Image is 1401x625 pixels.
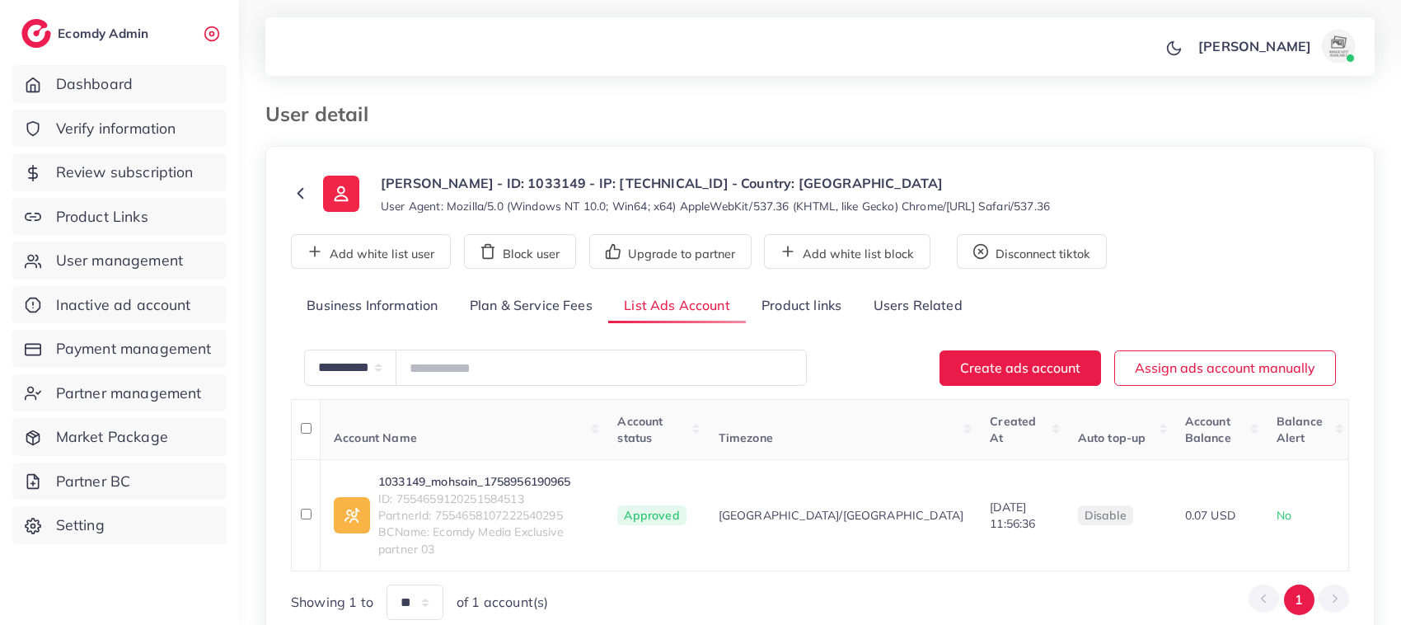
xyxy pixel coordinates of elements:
small: User Agent: Mozilla/5.0 (Windows NT 10.0; Win64; x64) AppleWebKit/537.36 (KHTML, like Gecko) Chro... [381,198,1050,214]
a: Plan & Service Fees [454,289,608,324]
a: Dashboard [12,65,227,103]
img: avatar [1322,30,1355,63]
button: Add white list block [764,234,930,269]
a: logoEcomdy Admin [21,19,152,48]
span: of 1 account(s) [457,593,548,612]
span: Inactive ad account [56,294,191,316]
button: Add white list user [291,234,451,269]
span: 0.07 USD [1185,508,1235,523]
span: [DATE] 11:56:36 [990,500,1035,531]
button: Assign ads account manually [1114,350,1336,386]
span: ID: 7554659120251584513 [378,491,591,507]
img: ic-ad-info.7fc67b75.svg [334,497,370,533]
span: Review subscription [56,162,194,183]
h2: Ecomdy Admin [58,26,152,41]
span: Account Name [334,430,417,445]
span: Verify information [56,118,176,139]
p: [PERSON_NAME] - ID: 1033149 - IP: [TECHNICAL_ID] - Country: [GEOGRAPHIC_DATA] [381,173,1050,193]
span: [GEOGRAPHIC_DATA]/[GEOGRAPHIC_DATA] [719,507,964,524]
span: Setting [56,515,105,536]
a: 1033149_mohsain_1758956190965 [378,473,591,490]
button: Upgrade to partner [589,234,752,269]
img: ic-user-info.36bf1079.svg [323,176,359,212]
span: Balance Alert [1277,414,1323,445]
span: Market Package [56,426,168,448]
a: [PERSON_NAME]avatar [1189,30,1361,63]
a: Business Information [291,289,454,324]
span: Timezone [719,430,773,445]
button: Block user [464,234,576,269]
button: Disconnect tiktok [957,234,1107,269]
span: No [1277,508,1291,523]
a: User management [12,242,227,280]
a: Product Links [12,198,227,236]
button: Create ads account [939,350,1101,386]
span: Approved [617,505,686,525]
h3: User detail [265,102,382,126]
a: Market Package [12,418,227,456]
span: Account Balance [1185,414,1231,445]
a: Users Related [857,289,977,324]
span: Product Links [56,206,148,228]
ul: Pagination [1249,585,1349,615]
span: disable [1085,508,1127,523]
span: Dashboard [56,73,133,95]
span: Payment management [56,338,212,359]
span: BCName: Ecomdy Media Exclusive partner 03 [378,524,591,557]
a: Inactive ad account [12,286,227,324]
button: Go to page 1 [1284,585,1314,615]
span: Partner management [56,383,202,404]
a: Verify information [12,110,227,148]
span: Auto top-up [1078,430,1146,445]
a: Setting [12,506,227,544]
a: Partner management [12,374,227,412]
span: Showing 1 to [291,593,373,612]
a: Product links [746,289,857,324]
span: Account status [617,414,663,445]
a: Review subscription [12,153,227,191]
span: Partner BC [56,471,131,492]
a: List Ads Account [608,289,746,324]
a: Partner BC [12,463,227,500]
p: [PERSON_NAME] [1198,36,1311,56]
img: logo [21,19,51,48]
a: Payment management [12,330,227,368]
span: User management [56,250,183,271]
span: PartnerId: 7554658107222540295 [378,507,591,524]
span: Created At [990,414,1036,445]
